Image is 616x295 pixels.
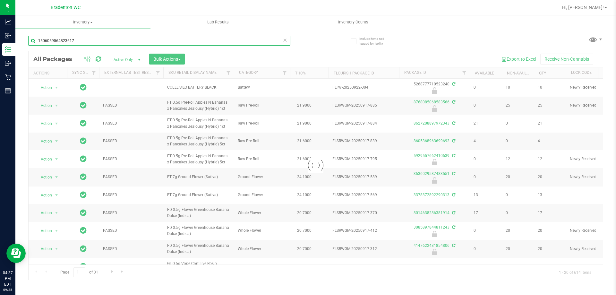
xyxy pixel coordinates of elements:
[199,19,237,25] span: Lab Results
[5,32,11,39] inline-svg: Inbound
[562,5,604,10] span: Hi, [PERSON_NAME]!
[3,287,13,292] p: 09/25
[5,60,11,66] inline-svg: Outbound
[150,15,286,29] a: Lab Results
[28,36,290,46] input: Search Package ID, Item Name, SKU, Lot or Part Number...
[3,270,13,287] p: 04:37 PM EDT
[15,19,150,25] span: Inventory
[5,46,11,53] inline-svg: Inventory
[6,244,26,263] iframe: Resource center
[283,36,287,44] span: Clear
[286,15,421,29] a: Inventory Counts
[329,19,377,25] span: Inventory Counts
[51,5,81,10] span: Bradenton WC
[5,88,11,94] inline-svg: Reports
[5,74,11,80] inline-svg: Retail
[359,36,391,46] span: Include items not tagged for facility
[15,15,150,29] a: Inventory
[5,19,11,25] inline-svg: Analytics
